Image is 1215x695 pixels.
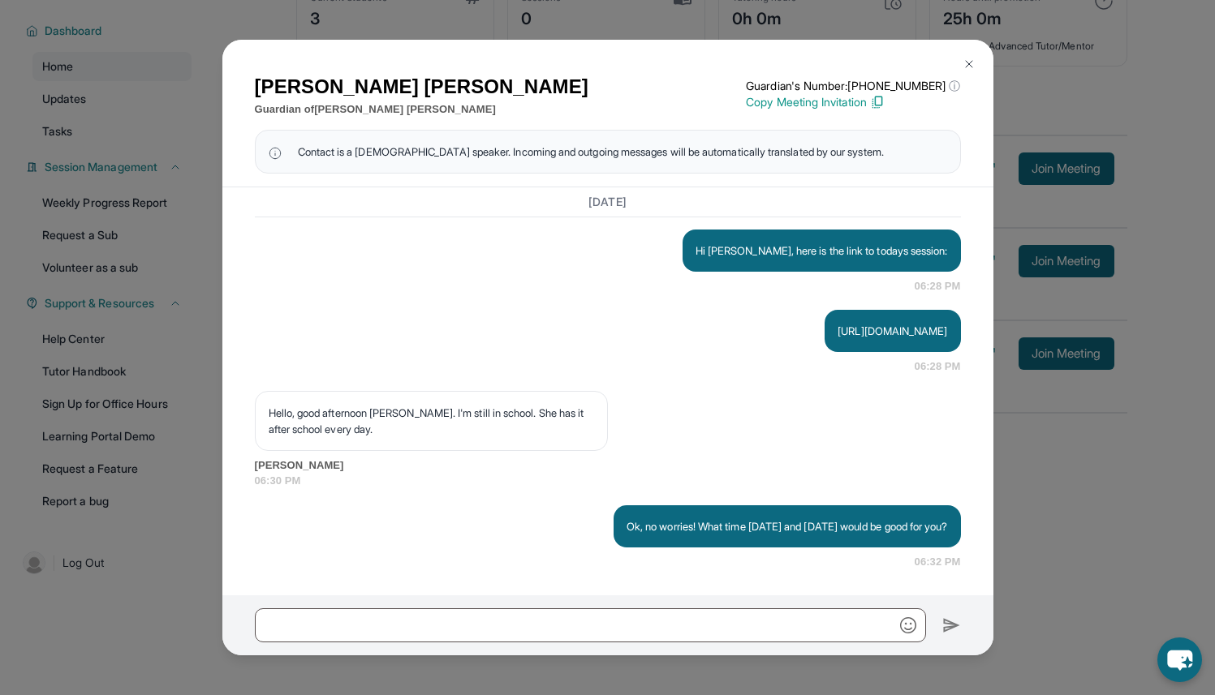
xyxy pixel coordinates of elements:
[255,72,588,101] h1: [PERSON_NAME] [PERSON_NAME]
[255,457,961,474] span: [PERSON_NAME]
[255,101,588,118] p: Guardian of [PERSON_NAME] [PERSON_NAME]
[269,405,594,437] p: Hello, good afternoon [PERSON_NAME]. I'm still in school. She has it after school every day.
[963,58,976,71] img: Close Icon
[942,616,961,635] img: Send icon
[900,617,916,633] img: Emoji
[255,473,961,489] span: 06:30 PM
[870,95,885,109] img: Copy Icon
[298,144,884,160] span: Contact is a [DEMOGRAPHIC_DATA] speaker. Incoming and outgoing messages will be automatically tra...
[627,518,948,534] p: Ok, no worries! What time [DATE] and [DATE] would be good for you?
[915,358,961,375] span: 06:28 PM
[915,554,961,570] span: 06:32 PM
[838,323,947,339] p: [URL][DOMAIN_NAME]
[696,242,948,259] p: Hi [PERSON_NAME], here is the link to todays session:
[949,78,960,94] span: ⓘ
[915,278,961,294] span: 06:28 PM
[1157,637,1202,682] button: chat-button
[746,94,960,110] p: Copy Meeting Invitation
[269,144,282,160] img: info Icon
[255,194,961,210] h3: [DATE]
[746,78,960,94] p: Guardian's Number: [PHONE_NUMBER]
